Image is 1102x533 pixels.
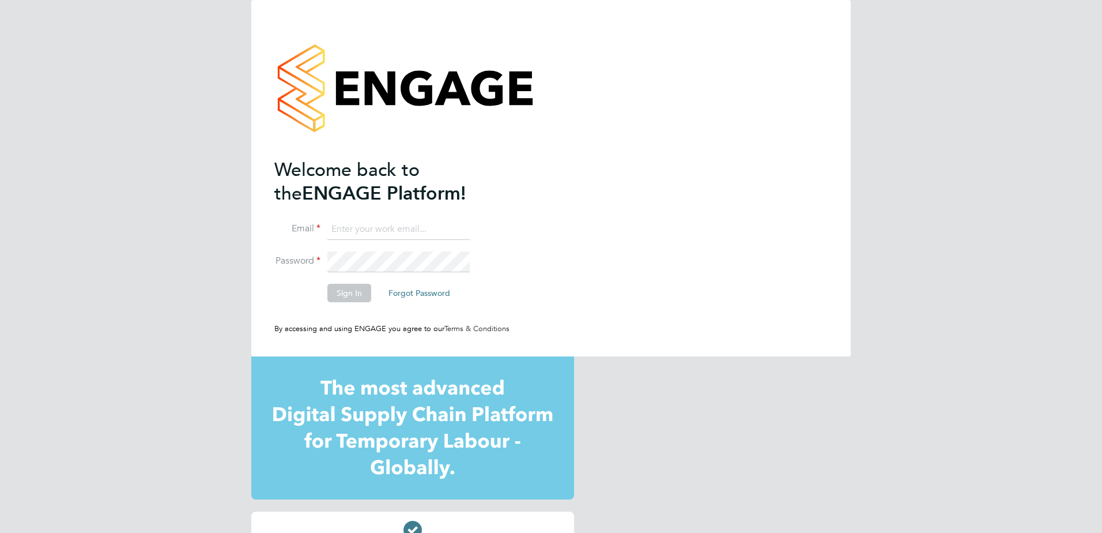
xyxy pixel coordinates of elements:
[274,158,499,205] h2: ENGAGE Platform!
[379,284,459,302] button: Forgot Password
[327,284,371,302] button: Sign In
[274,223,320,235] label: Email
[274,255,320,267] label: Password
[274,159,420,205] span: Welcome back to the
[327,219,470,240] input: Enter your work email...
[274,324,510,333] span: By accessing and using ENGAGE you agree to our
[444,324,510,333] a: Terms & Conditions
